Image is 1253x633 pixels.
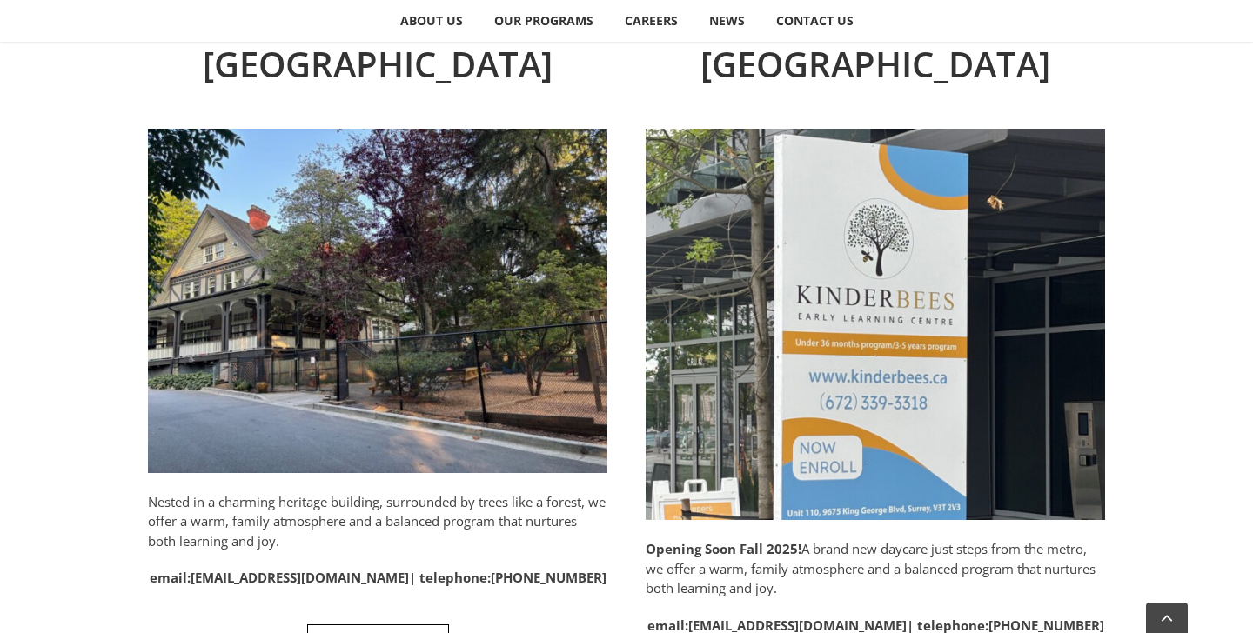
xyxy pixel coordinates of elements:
a: CONTACT US [761,3,868,38]
p: Nested in a charming heritage building, surrounded by trees like a forest, we offer a warm, famil... [148,492,607,551]
h2: [GEOGRAPHIC_DATA] [646,38,1105,90]
span: CONTACT US [776,15,854,27]
a: OUR PROGRAMS [479,3,608,38]
a: CAREERS [609,3,693,38]
a: [PHONE_NUMBER] [491,569,606,586]
span: ABOUT US [400,15,463,27]
a: ABOUT US [385,3,478,38]
p: A brand new daycare just steps from the metro, we offer a warm, family atmosphere and a balanced ... [646,539,1105,598]
span: NEWS [709,15,745,27]
a: [EMAIL_ADDRESS][DOMAIN_NAME] [191,569,409,586]
h2: [GEOGRAPHIC_DATA] [148,38,607,90]
strong: email: | telephone: [150,569,606,586]
a: NEWS [694,3,760,38]
a: Surrey [646,126,1105,143]
strong: Opening Soon Fall 2025! [646,540,801,557]
img: IMG_4792 [148,129,607,473]
span: CAREERS [625,15,678,27]
span: OUR PROGRAMS [494,15,593,27]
